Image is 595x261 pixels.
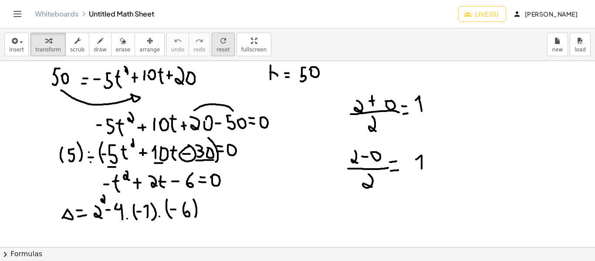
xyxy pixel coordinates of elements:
span: redo [193,47,205,53]
button: arrange [135,33,165,56]
button: undoundo [166,33,189,56]
span: Live (0) [466,10,499,18]
span: reset [216,47,230,53]
button: fullscreen [237,33,271,56]
span: new [552,47,563,53]
button: refreshreset [212,33,234,56]
span: load [575,47,586,53]
button: load [570,33,591,56]
span: draw [94,47,107,53]
a: Whiteboards [35,10,78,18]
span: insert [9,47,24,53]
button: erase [111,33,135,56]
button: Toggle navigation [10,7,24,21]
button: redoredo [189,33,210,56]
i: undo [174,36,182,46]
button: transform [30,33,66,56]
button: new [547,33,568,56]
span: scrub [70,47,85,53]
span: fullscreen [241,47,267,53]
span: erase [116,47,130,53]
span: transform [35,47,61,53]
button: insert [4,33,29,56]
button: scrub [65,33,89,56]
i: refresh [219,36,227,46]
span: arrange [139,47,160,53]
span: undo [171,47,184,53]
button: [PERSON_NAME] [508,6,585,22]
span: [PERSON_NAME] [515,10,578,18]
i: redo [195,36,203,46]
button: draw [89,33,112,56]
button: Live (0) [458,6,506,22]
